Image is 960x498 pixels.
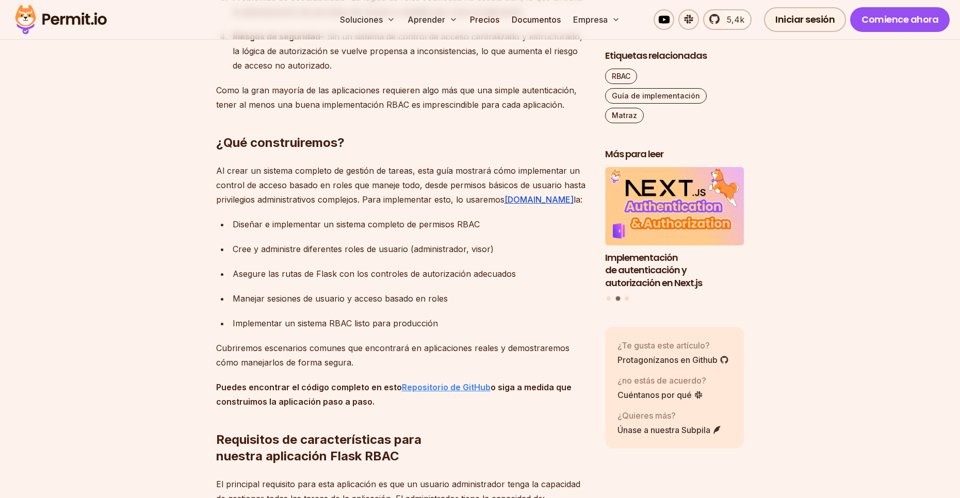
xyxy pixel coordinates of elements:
a: Precios [466,9,503,30]
h2: Más para leer [605,148,744,161]
a: RBAC [605,69,637,84]
a: Cuéntanos por qué [617,388,706,401]
a: Iniciar sesión [764,7,846,32]
h2: Requisitos de características para nuestra aplicación Flask RBAC [216,390,589,464]
p: Al crear un sistema completo de gestión de tareas, esta guía mostrará cómo implementar un control... [216,163,589,207]
img: Permit logo [10,2,111,37]
button: Soluciones [336,9,399,30]
a: Documentos [508,9,565,30]
strong: Puedes encontrar el código completo en esto [216,382,402,392]
div: Posts [605,167,744,302]
a: Únase a nuestra Subpila [617,423,722,436]
h2: ¿Qué construiremos? [216,93,589,151]
p: ¿no estás de acuerdo? [617,374,706,386]
img: Implementing Authentication and Authorization in Next.js [605,167,744,245]
a: Repositorio de GitHub [402,382,491,392]
div: – Sin un sistema de control de acceso centralizado y estructurado, la lógica de autorización se v... [233,29,589,73]
div: Asegure las rutas de Flask con los controles de autorización adecuados [233,267,589,281]
div: Manejar sesiones de usuario y acceso basado en roles [233,291,589,306]
li: 2 of 3 [605,167,744,290]
p: Cubriremos escenarios comunes que encontrará en aplicaciones reales y demostraremos cómo manejarl... [216,341,589,370]
button: Empresa [569,9,624,30]
a: Comience ahora [850,7,950,32]
a: Implementing Authentication and Authorization in Next.jsImplementación de autenticación y autoriz... [605,167,744,290]
button: Go to slide 2 [615,296,620,301]
h3: Implementación de autenticación y autorización en Next.js [605,251,744,289]
h2: Etiquetas relacionadas [605,49,744,62]
div: Implementar un sistema RBAC listo para producción [233,316,589,330]
div: Diseñar e implementar un sistema completo de permisos RBAC [233,217,589,231]
p: ¿Quieres más? [617,409,722,421]
p: ¿Te gusta este artículo? [617,339,729,351]
p: Como la gran mayoría de las aplicaciones requieren algo más que una simple autenticación, tener a... [216,83,589,112]
a: Matraz [605,108,644,123]
button: Go to slide 1 [607,296,611,300]
div: Cree y administre diferentes roles de usuario (administrador, visor) [233,242,589,256]
button: Aprender [403,9,462,30]
a: [DOMAIN_NAME] [505,194,574,205]
a: 5,4k [703,9,752,30]
a: Protagonízanos en Github [617,353,729,366]
a: Guía de implementación [605,88,707,104]
button: Go to slide 3 [625,296,629,300]
span: 5,4k [721,13,744,26]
